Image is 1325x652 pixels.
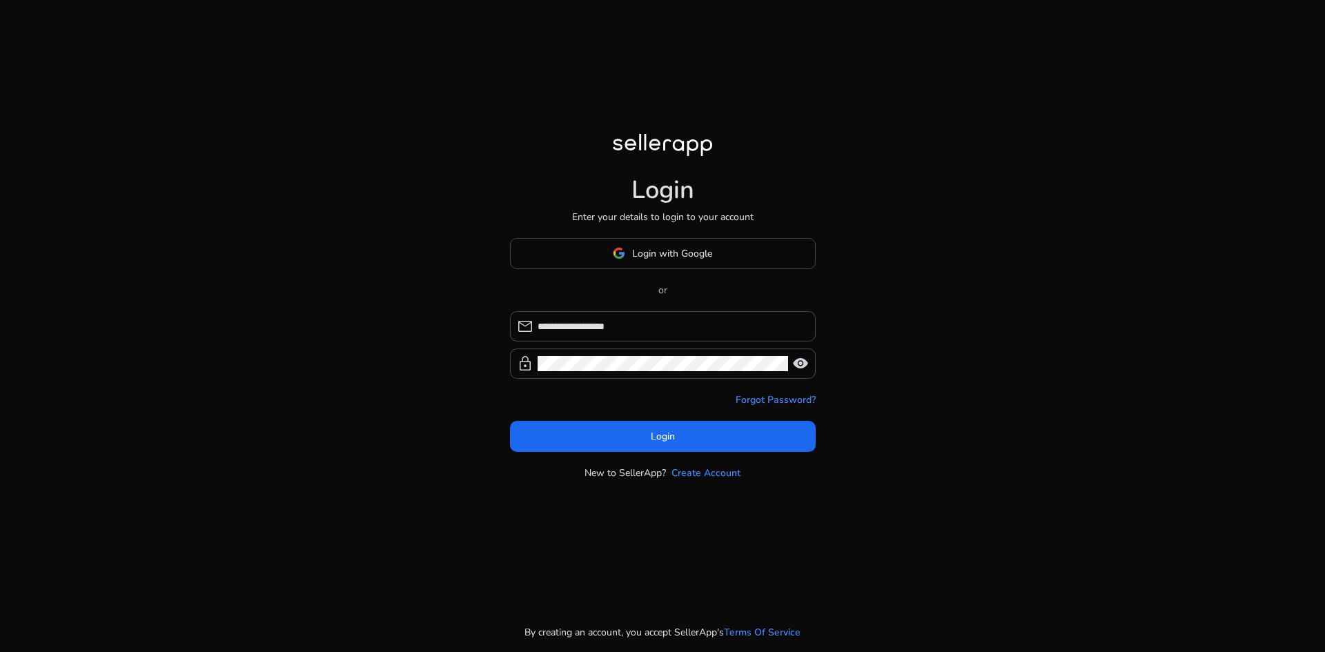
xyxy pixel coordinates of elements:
p: or [510,283,816,297]
span: visibility [792,355,809,372]
p: Enter your details to login to your account [572,210,754,224]
button: Login with Google [510,238,816,269]
a: Forgot Password? [736,393,816,407]
a: Terms Of Service [724,625,801,640]
span: Login [651,429,675,444]
h1: Login [631,175,694,205]
p: New to SellerApp? [585,466,666,480]
span: Login with Google [632,246,712,261]
a: Create Account [671,466,740,480]
img: google-logo.svg [613,247,625,259]
span: mail [517,318,533,335]
span: lock [517,355,533,372]
button: Login [510,421,816,452]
